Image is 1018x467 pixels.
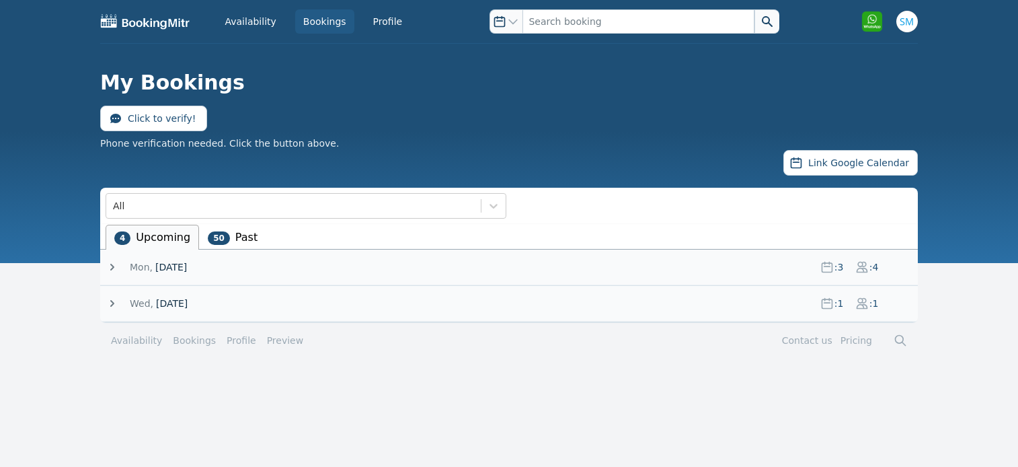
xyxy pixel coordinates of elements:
input: Search booking [522,9,754,34]
a: Profile [365,9,411,34]
button: Link Google Calendar [783,150,918,176]
a: Availability [111,334,162,347]
span: [DATE] [155,260,187,274]
h1: My Bookings [100,71,907,95]
a: Bookings [173,334,216,347]
span: : 1 [834,297,845,310]
div: All [113,199,124,213]
img: BookingMitr [100,13,190,30]
span: Wed, [130,297,153,310]
li: Past [199,225,266,250]
a: Preview [267,335,304,346]
img: Click to open WhatsApp [861,11,883,32]
span: Mon, [130,260,153,274]
a: Pricing [840,335,872,346]
span: : 4 [869,260,879,274]
span: Phone verification needed. Click the button above. [100,137,339,150]
button: Wed,[DATE]:1:1 [106,297,918,310]
button: Click to verify! [100,106,207,131]
span: : 1 [869,297,879,310]
span: : 3 [834,260,845,274]
a: Availability [217,9,284,34]
a: Bookings [295,9,354,34]
span: 4 [114,231,130,245]
li: Upcoming [106,225,199,250]
a: Contact us [782,335,832,346]
button: Mon,[DATE]:3:4 [106,260,918,274]
span: 50 [208,231,230,245]
span: [DATE] [156,297,188,310]
a: Profile [227,334,256,347]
